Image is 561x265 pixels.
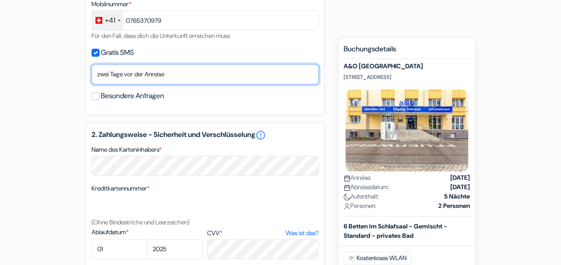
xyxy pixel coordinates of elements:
[344,184,350,191] img: calendar.svg
[444,192,470,201] strong: 5 Nächte
[344,63,470,70] h5: A&O [GEOGRAPHIC_DATA]
[450,173,470,182] strong: [DATE]
[344,175,350,182] img: calendar.svg
[91,10,319,30] input: 78 123 45 67
[91,32,230,40] small: Für den Fall, dass dich die Unterkunft erreichen muss
[285,228,318,238] a: Was ist das?
[91,184,150,193] label: Kreditkartennummer
[344,173,371,182] span: Anreise:
[101,90,164,102] label: Besondere Anfragen
[207,228,318,238] label: CVV
[344,252,411,265] span: Kostenloses WLAN
[91,228,203,237] label: Ablaufdatum
[344,74,470,81] p: [STREET_ADDRESS]
[344,45,470,59] h5: Buchungsdetails
[348,255,355,262] img: free_wifi.svg
[92,11,123,30] div: Switzerland (Schweiz): +41
[438,201,470,211] strong: 2 Personen
[344,192,379,201] span: Aufenthalt:
[91,130,319,141] h5: 2. Zahlungsweise - Sicherheit und Verschlüsselung
[91,145,162,154] label: Name des Karteninhabers
[344,201,376,211] span: Personen:
[101,46,134,59] label: Gratis SMS
[450,182,470,192] strong: [DATE]
[91,218,190,226] small: (Ohne Bindestriche und Leerzeichen)
[344,203,350,210] img: user_icon.svg
[344,194,350,200] img: moon.svg
[105,15,115,26] div: +41
[344,182,389,192] span: Abreisedatum:
[255,130,266,141] a: error_outline
[344,222,447,240] b: 6 Betten im Schlafsaal - Gemischt - Standard - privates Bad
